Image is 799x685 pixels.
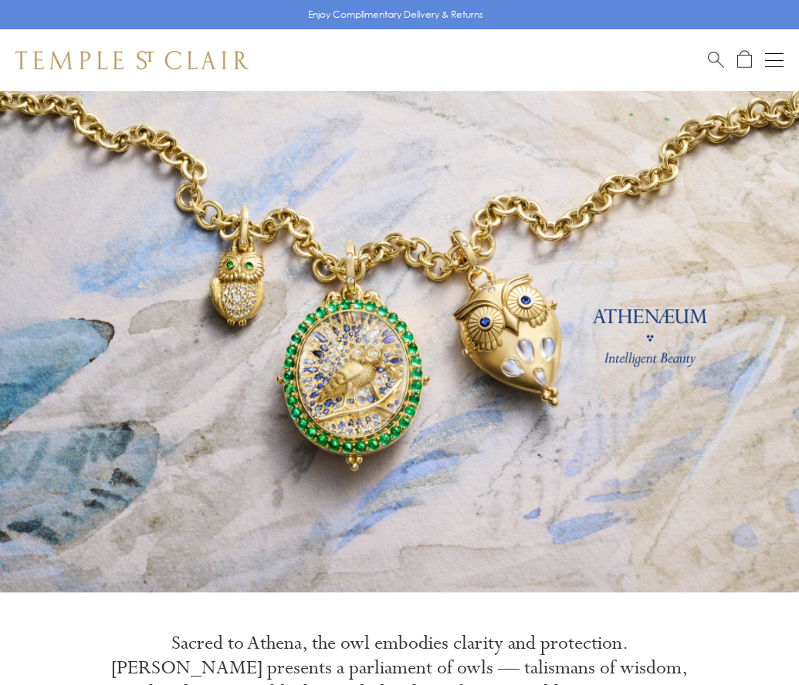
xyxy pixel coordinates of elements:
a: Search [708,50,724,69]
img: Temple St. Clair [15,51,249,69]
button: Open navigation [765,51,784,69]
p: Enjoy Complimentary Delivery & Returns [308,7,483,22]
a: Open Shopping Bag [737,50,752,69]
